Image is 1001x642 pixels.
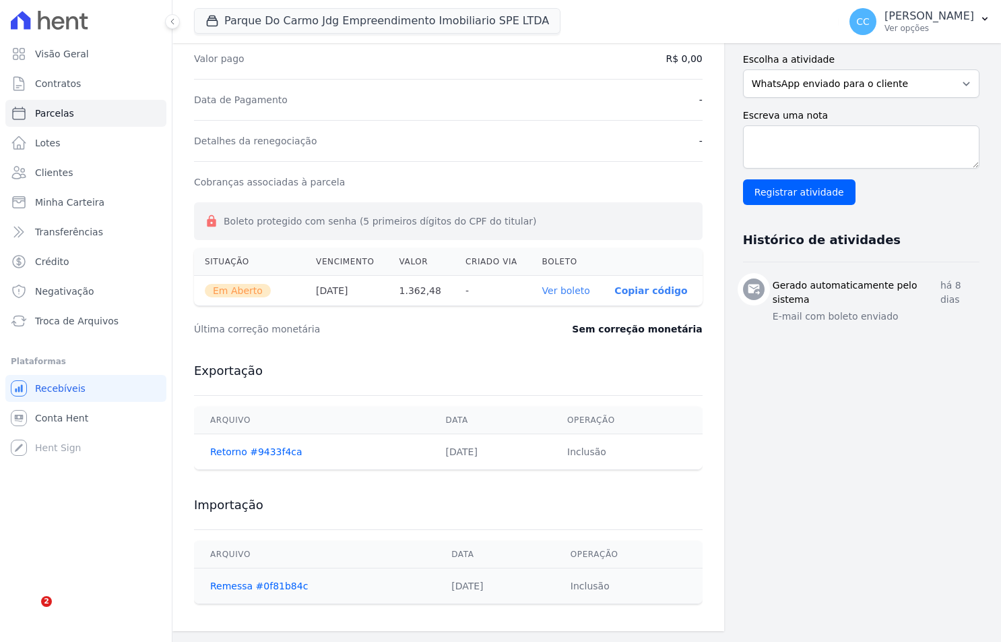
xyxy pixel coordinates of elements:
[699,93,703,107] dd: -
[839,3,1001,40] button: CC [PERSON_NAME] Ver opções
[5,70,166,97] a: Contratos
[542,285,590,296] a: Ver boleto
[455,248,531,276] th: Criado via
[743,232,901,248] h3: Histórico de atividades
[5,405,166,432] a: Conta Hent
[856,17,870,26] span: CC
[699,134,703,148] dd: -
[554,541,703,568] th: Operação
[11,353,161,370] div: Plataformas
[884,23,974,34] p: Ver opções
[743,53,979,67] label: Escolha a atividade
[35,47,89,61] span: Visão Geral
[35,411,88,425] span: Conta Hent
[35,166,73,179] span: Clientes
[35,107,74,120] span: Parcelas
[5,189,166,216] a: Minha Carteira
[35,255,69,268] span: Crédito
[13,596,46,629] iframe: Intercom live chat
[5,129,166,156] a: Lotes
[35,77,81,90] span: Contratos
[210,446,302,457] a: Retorno #9433f4ca
[194,407,430,434] th: Arquivo
[389,276,455,306] th: 1.362,48
[194,248,305,276] th: Situação
[551,434,703,470] td: Inclusão
[551,407,703,434] th: Operação
[35,136,61,150] span: Lotes
[5,308,166,334] a: Troca de Arquivos
[5,159,166,186] a: Clientes
[194,322,494,336] dt: Última correção monetária
[35,382,86,395] span: Recebíveis
[531,248,604,276] th: Boleto
[194,134,317,148] dt: Detalhes da renegociação
[194,8,560,34] button: Parque Do Carmo Jdg Empreendimento Imobiliario SPE LTDA
[554,568,703,604] td: Inclusão
[35,196,104,209] span: Minha Carteira
[435,568,554,604] td: [DATE]
[430,434,552,470] td: [DATE]
[194,93,288,107] dt: Data de Pagamento
[194,363,703,379] h3: Exportação
[389,248,455,276] th: Valor
[430,407,552,434] th: Data
[455,276,531,306] th: -
[5,278,166,305] a: Negativação
[743,179,855,205] input: Registrar atividade
[194,175,345,189] dt: Cobranças associadas à parcela
[10,511,280,606] iframe: Intercom notifications mensagem
[572,322,702,336] dd: Sem correção monetária
[614,285,687,296] button: Copiar código
[435,541,554,568] th: Data
[773,279,940,307] h3: Gerado automaticamente pelo sistema
[5,218,166,245] a: Transferências
[5,40,166,67] a: Visão Geral
[35,285,94,298] span: Negativação
[5,248,166,275] a: Crédito
[305,248,388,276] th: Vencimento
[224,216,536,227] span: Boleto protegido com senha (5 primeiros dígitos do CPF do titular)
[35,225,103,239] span: Transferências
[194,541,435,568] th: Arquivo
[5,375,166,402] a: Recebíveis
[194,497,703,513] h3: Importação
[743,109,979,123] label: Escreva uma nota
[666,52,703,65] dd: R$ 0,00
[41,596,52,607] span: 2
[194,52,245,65] dt: Valor pago
[205,284,271,297] span: Em Aberto
[35,314,119,328] span: Troca de Arquivos
[940,279,979,307] p: há 8 dias
[884,9,974,23] p: [PERSON_NAME]
[5,100,166,127] a: Parcelas
[305,276,388,306] th: [DATE]
[773,310,979,324] p: E-mail com boleto enviado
